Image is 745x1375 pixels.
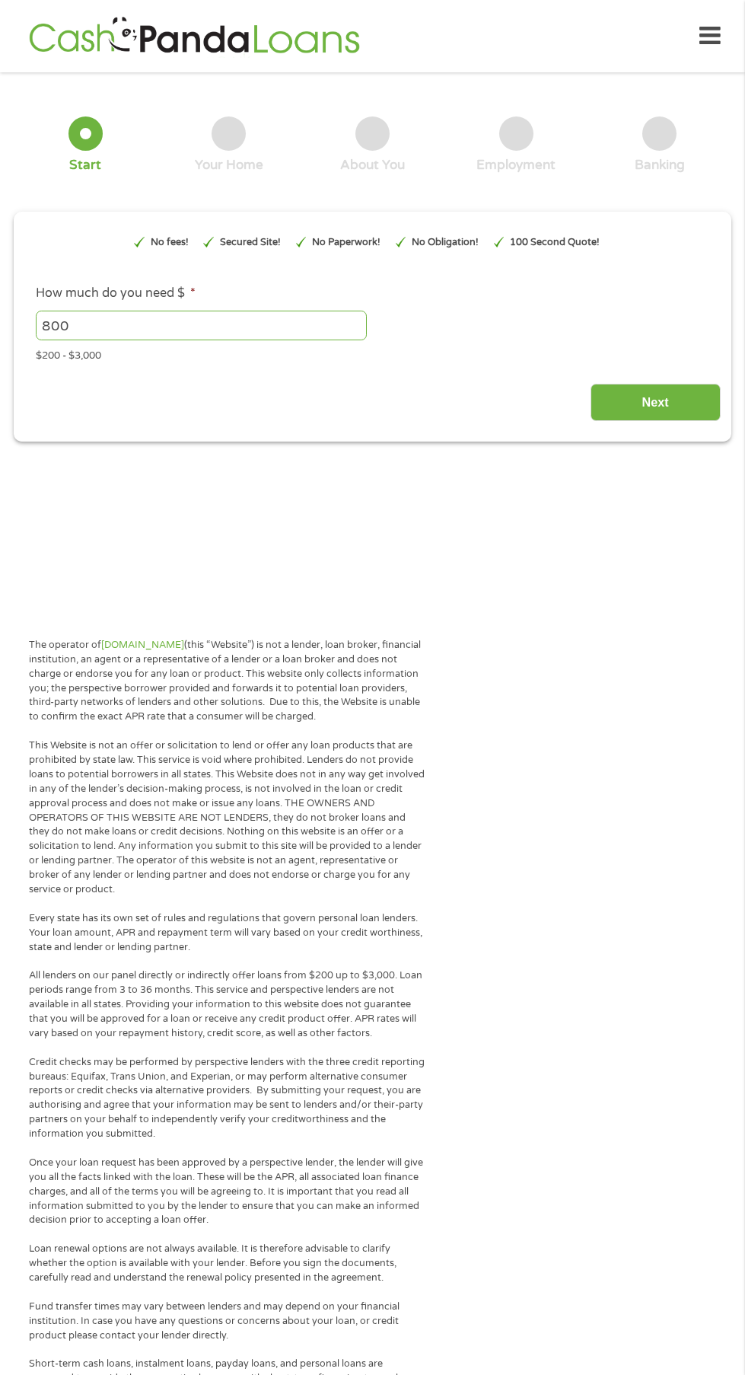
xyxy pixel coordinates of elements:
div: Start [69,157,101,174]
p: No fees! [151,235,189,250]
img: GetLoanNow Logo [24,14,364,58]
p: No Obligation! [412,235,479,250]
input: Next [591,384,721,421]
div: Employment [476,157,556,174]
p: The operator of (this “Website”) is not a lender, loan broker, financial institution, an agent or... [29,638,425,724]
div: Your Home [195,157,263,174]
div: Banking [635,157,685,174]
div: About You [340,157,405,174]
div: $200 - $3,000 [36,343,709,363]
p: No Paperwork! [312,235,380,250]
p: Secured Site! [220,235,281,250]
p: Once your loan request has been approved by a perspective lender, the lender will give you all th... [29,1156,425,1227]
p: Loan renewal options are not always available. It is therefore advisable to clarify whether the o... [29,1242,425,1285]
p: This Website is not an offer or solicitation to lend or offer any loan products that are prohibit... [29,739,425,897]
a: [DOMAIN_NAME] [101,639,184,651]
p: Every state has its own set of rules and regulations that govern personal loan lenders. Your loan... [29,911,425,955]
p: Credit checks may be performed by perspective lenders with the three credit reporting bureaus: Eq... [29,1055,425,1141]
p: 100 Second Quote! [510,235,600,250]
p: Fund transfer times may vary between lenders and may depend on your financial institution. In cas... [29,1300,425,1343]
p: All lenders on our panel directly or indirectly offer loans from $200 up to $3,000. Loan periods ... [29,968,425,1040]
label: How much do you need $ [36,286,196,301]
